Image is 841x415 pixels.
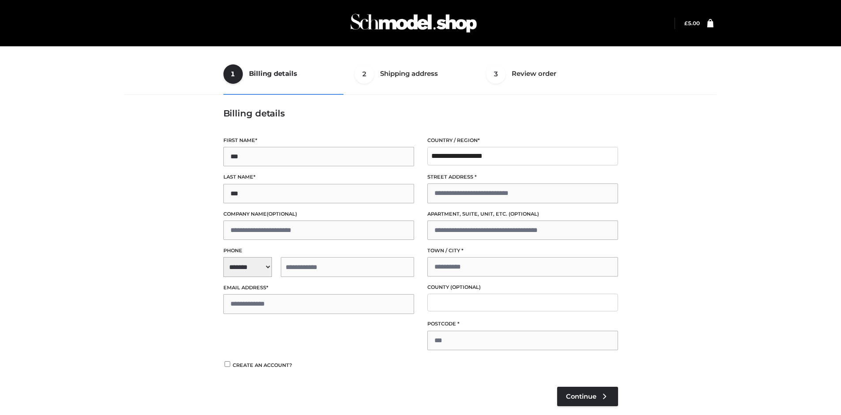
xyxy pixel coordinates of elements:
[267,211,297,217] span: (optional)
[427,136,618,145] label: Country / Region
[223,247,414,255] label: Phone
[684,20,700,26] a: £5.00
[223,108,618,119] h3: Billing details
[684,20,688,26] span: £
[427,210,618,218] label: Apartment, suite, unit, etc.
[223,173,414,181] label: Last name
[427,283,618,292] label: County
[223,361,231,367] input: Create an account?
[566,393,596,400] span: Continue
[223,284,414,292] label: Email address
[223,210,414,218] label: Company name
[233,362,292,368] span: Create an account?
[557,387,618,406] a: Continue
[427,247,618,255] label: Town / City
[347,6,480,41] img: Schmodel Admin 964
[427,320,618,328] label: Postcode
[450,284,481,290] span: (optional)
[509,211,539,217] span: (optional)
[223,136,414,145] label: First name
[427,173,618,181] label: Street address
[684,20,700,26] bdi: 5.00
